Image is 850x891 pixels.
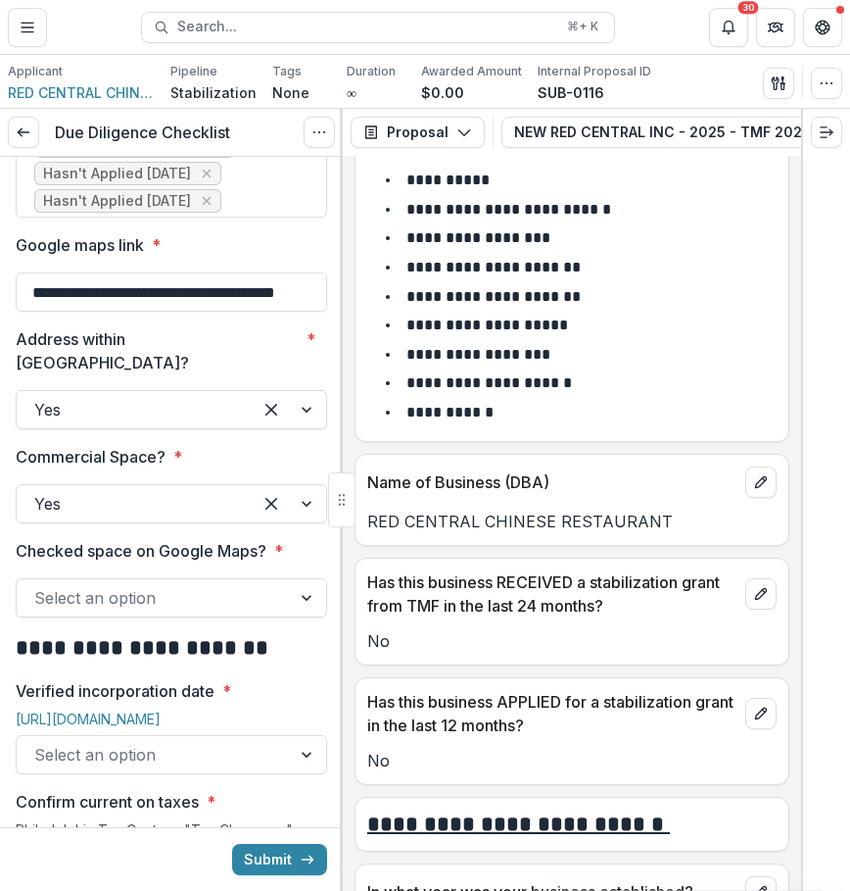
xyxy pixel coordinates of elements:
button: Get Help [803,8,842,47]
button: edit [745,467,777,498]
button: Toggle Menu [8,8,47,47]
p: No [367,629,777,653]
button: Expand right [811,117,842,148]
div: Clear selected options [256,394,287,425]
p: Commercial Space? [16,445,165,469]
button: Notifications [709,8,748,47]
p: Checked space on Google Maps? [16,539,266,563]
div: Remove Hasn't Applied in 12 Months [197,164,216,183]
p: Internal Proposal ID [538,63,651,80]
div: ⌘ + K [563,16,602,37]
span: Hasn't Applied [DATE] [43,166,191,182]
p: Awarded Amount [421,63,522,80]
p: Tags [272,63,302,80]
p: Google maps link [16,233,144,257]
button: Submit [232,844,327,875]
p: Has this business RECEIVED a stabilization grant from TMF in the last 24 months? [367,570,737,618]
p: Duration [347,63,396,80]
p: Applicant [8,63,63,80]
p: None [272,82,309,103]
p: Pipeline [170,63,217,80]
p: Confirm current on taxes [16,790,199,814]
button: Proposal [351,117,485,148]
div: 30 [738,1,759,15]
p: Name of Business (DBA) [367,470,737,494]
p: Stabilization [170,82,257,103]
span: Search... [177,19,555,35]
button: edit [745,698,777,729]
p: Verified incorporation date [16,679,214,703]
h3: Due Diligence Checklist [55,124,230,142]
p: No [367,749,777,772]
a: [URL][DOMAIN_NAME] [16,711,161,727]
div: Remove Hasn't Applied in 24 Months [197,191,216,211]
button: Partners [756,8,795,47]
p: Address within [GEOGRAPHIC_DATA]? [16,327,299,374]
button: edit [745,578,777,610]
p: $0.00 [421,82,464,103]
div: Clear selected options [256,488,287,520]
button: Search... [141,12,615,43]
button: Options [304,117,335,148]
p: Has this business APPLIED for a stabilization grant in the last 12 months? [367,690,737,737]
p: SUB-0116 [538,82,604,103]
p: ∞ [347,82,356,103]
div: Philadelphia Tax Center - "Tax Clearance" Panel - search by EIN or SSN [16,821,327,879]
a: RED CENTRAL CHINESE RESTAURANT [8,82,155,103]
p: RED CENTRAL CHINESE RESTAURANT [367,510,777,533]
span: Hasn't Applied [DATE] [43,193,191,210]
